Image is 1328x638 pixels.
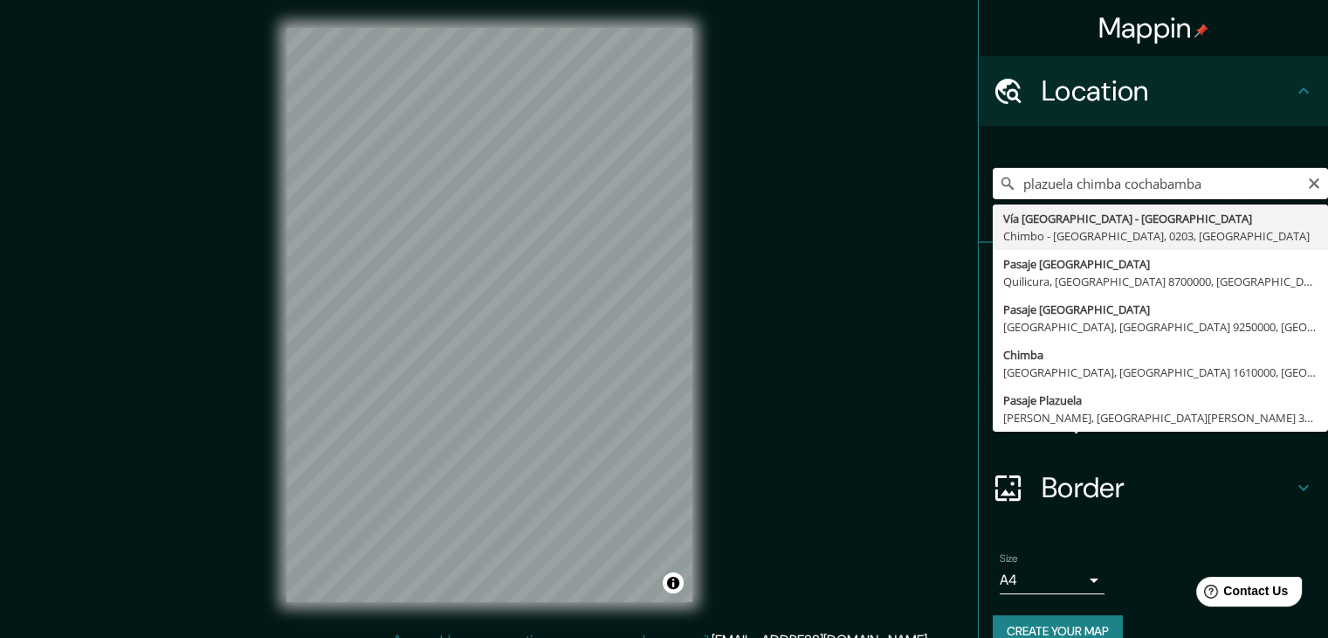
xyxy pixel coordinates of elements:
div: Pasaje [GEOGRAPHIC_DATA] [1003,255,1318,273]
div: Pins [979,243,1328,313]
div: Chimbo - [GEOGRAPHIC_DATA], 0203, [GEOGRAPHIC_DATA] [1003,227,1318,245]
div: Layout [979,383,1328,453]
div: Style [979,313,1328,383]
h4: Border [1042,470,1293,505]
div: Pasaje [GEOGRAPHIC_DATA] [1003,301,1318,318]
h4: Layout [1042,400,1293,435]
div: Location [979,56,1328,126]
div: Chimba [1003,346,1318,364]
input: Pick your city or area [993,168,1328,199]
canvas: Map [286,28,692,602]
div: Quilicura, [GEOGRAPHIC_DATA] 8700000, [GEOGRAPHIC_DATA] [1003,273,1318,290]
img: pin-icon.png [1194,24,1208,38]
iframe: Help widget launcher [1173,570,1309,619]
h4: Mappin [1098,10,1209,45]
div: [GEOGRAPHIC_DATA], [GEOGRAPHIC_DATA] 1610000, [GEOGRAPHIC_DATA] [1003,364,1318,381]
button: Clear [1307,174,1321,191]
button: Toggle attribution [663,572,684,593]
div: A4 [1000,566,1104,594]
h4: Location [1042,73,1293,108]
div: Border [979,453,1328,523]
div: Vía [GEOGRAPHIC_DATA] - [GEOGRAPHIC_DATA] [1003,210,1318,227]
div: [PERSON_NAME], [GEOGRAPHIC_DATA][PERSON_NAME] 3020000, [GEOGRAPHIC_DATA] [1003,409,1318,426]
div: Pasaje Plazuela [1003,392,1318,409]
label: Size [1000,551,1018,566]
div: [GEOGRAPHIC_DATA], [GEOGRAPHIC_DATA] 9250000, [GEOGRAPHIC_DATA] [1003,318,1318,336]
